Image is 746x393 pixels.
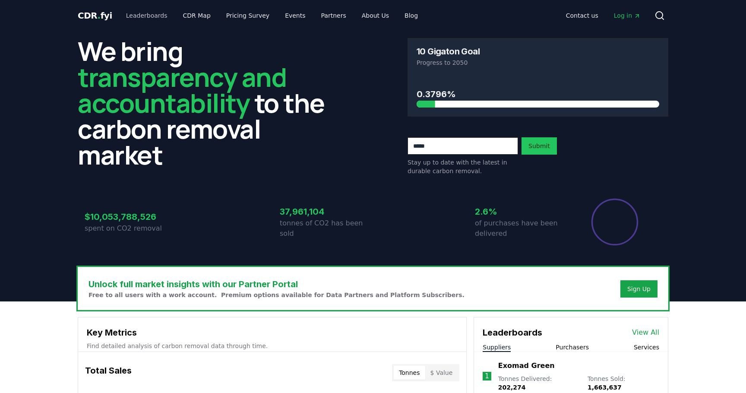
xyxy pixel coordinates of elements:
p: of purchases have been delivered [475,218,568,239]
span: 202,274 [498,384,526,391]
a: About Us [355,8,396,23]
a: CDR.fyi [78,10,112,22]
p: 1 [485,371,489,381]
span: 1,663,637 [588,384,622,391]
span: CDR fyi [78,10,112,21]
span: transparency and accountability [78,59,286,120]
h3: Total Sales [85,364,132,381]
a: Leaderboards [119,8,174,23]
p: Progress to 2050 [417,58,659,67]
button: Suppliers [483,343,511,352]
h3: Unlock full market insights with our Partner Portal [89,278,465,291]
a: Log in [607,8,648,23]
h3: 37,961,104 [280,205,373,218]
a: Pricing Survey [219,8,276,23]
button: Submit [522,137,557,155]
h2: We bring to the carbon removal market [78,38,338,168]
span: Log in [614,11,641,20]
p: Tonnes Delivered : [498,374,579,392]
h3: 2.6% [475,205,568,218]
h3: Key Metrics [87,326,458,339]
button: Purchasers [556,343,589,352]
h3: Leaderboards [483,326,542,339]
button: Sign Up [620,280,657,298]
h3: $10,053,788,526 [85,210,178,223]
p: Free to all users with a work account. Premium options available for Data Partners and Platform S... [89,291,465,299]
a: CDR Map [176,8,218,23]
a: Contact us [559,8,605,23]
p: Stay up to date with the latest in durable carbon removal. [408,158,518,175]
button: Tonnes [394,366,425,380]
p: Find detailed analysis of carbon removal data through time. [87,342,458,350]
a: Blog [398,8,425,23]
a: Exomad Green [498,361,555,371]
button: $ Value [425,366,458,380]
p: tonnes of CO2 has been sold [280,218,373,239]
nav: Main [119,8,425,23]
h3: 0.3796% [417,88,659,101]
nav: Main [559,8,648,23]
a: Partners [314,8,353,23]
span: . [98,10,101,21]
h3: 10 Gigaton Goal [417,47,480,56]
div: Percentage of sales delivered [591,198,639,246]
a: Sign Up [627,285,651,293]
a: Events [278,8,312,23]
p: spent on CO2 removal [85,223,178,234]
p: Tonnes Sold : [588,374,659,392]
button: Services [634,343,659,352]
a: View All [632,327,659,338]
